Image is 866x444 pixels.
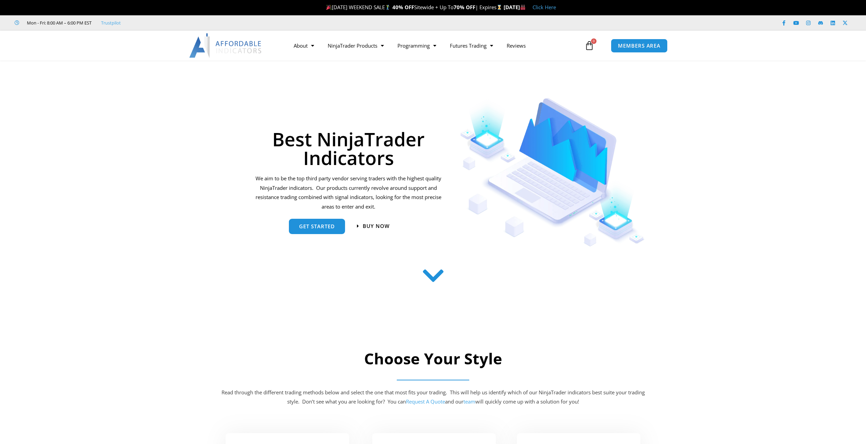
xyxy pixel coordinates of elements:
[287,38,321,53] a: About
[220,388,646,407] p: Read through the different trading methods below and select the one that most fits your trading. ...
[255,174,443,212] p: We aim to be the top third party vendor serving traders with the highest quality NinjaTrader indi...
[618,43,660,48] span: MEMBERS AREA
[406,398,445,405] a: Request A Quote
[391,38,443,53] a: Programming
[574,36,604,55] a: 0
[101,19,121,27] a: Trustpilot
[520,5,525,10] img: 🏭
[321,38,391,53] a: NinjaTrader Products
[325,4,503,11] span: [DATE] WEEKEND SALE Sitewide + Up To | Expires
[504,4,526,11] strong: [DATE]
[591,38,597,44] span: 0
[326,5,331,10] img: 🎉
[385,5,390,10] img: 🏌️‍♂️
[497,5,502,10] img: ⌛
[533,4,556,11] a: Click Here
[220,349,646,369] h2: Choose Your Style
[289,219,345,234] a: get started
[299,224,335,229] span: get started
[357,224,390,229] a: Buy now
[255,130,443,167] h1: Best NinjaTrader Indicators
[460,98,645,247] img: Indicators 1 | Affordable Indicators – NinjaTrader
[463,398,475,405] a: team
[443,38,500,53] a: Futures Trading
[189,33,262,58] img: LogoAI | Affordable Indicators – NinjaTrader
[363,224,390,229] span: Buy now
[25,19,92,27] span: Mon - Fri: 8:00 AM – 6:00 PM EST
[392,4,414,11] strong: 40% OFF
[287,38,583,53] nav: Menu
[611,39,668,53] a: MEMBERS AREA
[500,38,533,53] a: Reviews
[454,4,475,11] strong: 70% OFF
